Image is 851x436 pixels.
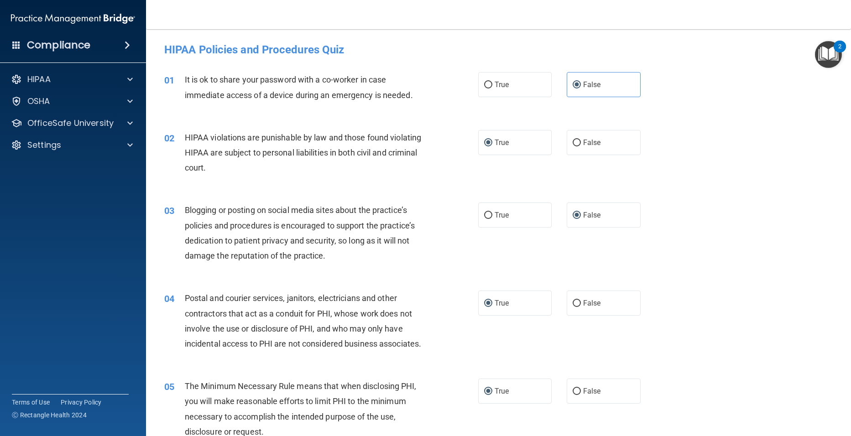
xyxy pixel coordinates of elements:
[583,80,601,89] span: False
[484,300,492,307] input: True
[27,74,51,85] p: HIPAA
[484,82,492,88] input: True
[12,410,87,420] span: Ⓒ Rectangle Health 2024
[27,140,61,151] p: Settings
[61,398,102,407] a: Privacy Policy
[164,205,174,216] span: 03
[12,398,50,407] a: Terms of Use
[583,138,601,147] span: False
[185,205,415,260] span: Blogging or posting on social media sites about the practice’s policies and procedures is encoura...
[815,41,842,68] button: Open Resource Center, 2 new notifications
[495,138,509,147] span: True
[805,373,840,408] iframe: Drift Widget Chat Controller
[583,299,601,307] span: False
[11,118,133,129] a: OfficeSafe University
[583,387,601,395] span: False
[164,293,174,304] span: 04
[573,140,581,146] input: False
[495,387,509,395] span: True
[164,44,833,56] h4: HIPAA Policies and Procedures Quiz
[573,300,581,307] input: False
[11,140,133,151] a: Settings
[484,212,492,219] input: True
[11,96,133,107] a: OSHA
[495,211,509,219] span: True
[27,96,50,107] p: OSHA
[838,47,841,58] div: 2
[484,388,492,395] input: True
[164,75,174,86] span: 01
[185,75,413,99] span: It is ok to share your password with a co-worker in case immediate access of a device during an e...
[495,80,509,89] span: True
[495,299,509,307] span: True
[164,381,174,392] span: 05
[185,133,421,172] span: HIPAA violations are punishable by law and those found violating HIPAA are subject to personal li...
[11,74,133,85] a: HIPAA
[583,211,601,219] span: False
[573,82,581,88] input: False
[11,10,135,28] img: PMB logo
[573,212,581,219] input: False
[27,118,114,129] p: OfficeSafe University
[185,293,421,348] span: Postal and courier services, janitors, electricians and other contractors that act as a conduit f...
[484,140,492,146] input: True
[27,39,90,52] h4: Compliance
[573,388,581,395] input: False
[164,133,174,144] span: 02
